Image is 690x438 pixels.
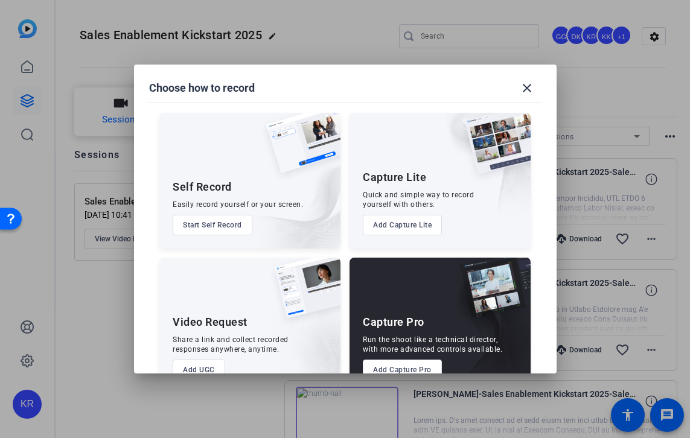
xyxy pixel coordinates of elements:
mat-icon: close [520,81,534,95]
button: Start Self Record [173,215,252,235]
div: Video Request [173,315,248,329]
img: embarkstudio-capture-pro.png [441,273,531,393]
img: embarkstudio-self-record.png [235,139,340,249]
h1: Choose how to record [149,81,255,95]
img: self-record.png [257,113,340,185]
img: embarkstudio-capture-lite.png [423,113,531,233]
div: Capture Lite [363,170,426,185]
img: capture-pro.png [451,258,531,331]
img: embarkstudio-ugc-content.png [270,295,340,393]
button: Add UGC [173,360,225,380]
div: Run the shoot like a technical director, with more advanced controls available. [363,335,502,354]
button: Add Capture Pro [363,360,442,380]
button: Add Capture Lite [363,215,442,235]
div: Easily record yourself or your screen. [173,200,303,209]
div: Quick and simple way to record yourself with others. [363,190,474,209]
img: ugc-content.png [266,258,340,331]
div: Share a link and collect recorded responses anywhere, anytime. [173,335,289,354]
img: capture-lite.png [456,113,531,186]
div: Capture Pro [363,315,424,329]
div: Self Record [173,180,232,194]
